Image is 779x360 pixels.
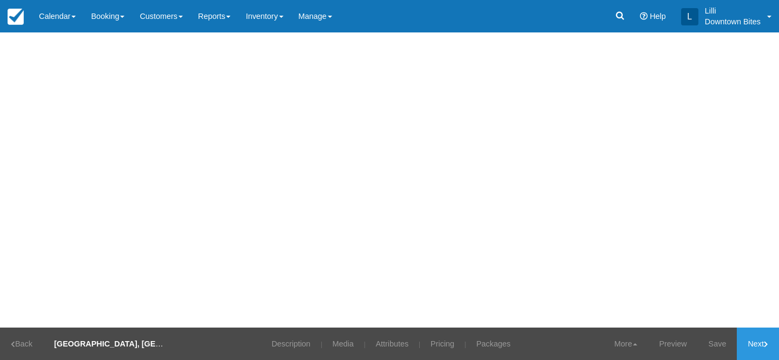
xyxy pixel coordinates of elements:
a: Attributes [367,328,417,360]
a: Save [698,328,737,360]
a: Next [737,328,779,360]
p: Downtown Bites [705,16,761,27]
strong: [GEOGRAPHIC_DATA], [GEOGRAPHIC_DATA] - Dinner [54,339,256,348]
i: Help [640,12,648,20]
div: L [681,8,698,25]
p: Lilli [705,5,761,16]
a: More [604,328,649,360]
img: checkfront-main-nav-mini-logo.png [8,9,24,25]
a: Pricing [422,328,463,360]
a: Preview [648,328,697,360]
span: Help [650,12,666,21]
span: Crystal Springs, Fountain Valley - Dinner [43,328,179,360]
a: Media [325,328,362,360]
a: Description [263,328,319,360]
a: Packages [468,328,519,360]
